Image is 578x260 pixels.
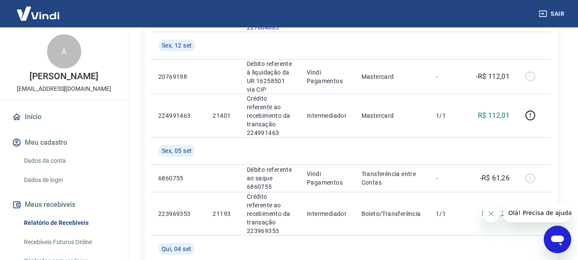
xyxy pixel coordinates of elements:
button: Meu cadastro [10,133,118,152]
p: Crédito referente ao recebimento da transação 223969353 [247,192,293,235]
p: R$ 112,01 [478,111,510,121]
a: Dados da conta [21,152,118,170]
p: Mastercard [362,111,422,120]
iframe: Fechar mensagem [483,205,500,222]
p: 1/1 [436,209,461,218]
p: 6860755 [158,174,199,182]
p: 21401 [213,111,233,120]
p: Crédito referente ao recebimento da transação 224991463 [247,94,293,137]
p: - [436,174,461,182]
span: Olá! Precisa de ajuda? [5,6,72,13]
p: - [436,72,461,81]
p: [PERSON_NAME] [30,72,98,81]
p: Débito referente ao saque 6860755 [247,165,293,191]
p: Débito referente à liquidação da UR 16258501 via CIP [247,60,293,94]
span: Sex, 12 set [162,41,192,50]
p: [EMAIL_ADDRESS][DOMAIN_NAME] [17,84,111,93]
p: 224991463 [158,111,199,120]
p: Boleto/Transferência [362,209,422,218]
iframe: Botão para abrir a janela de mensagens [544,226,571,253]
p: 21193 [213,209,233,218]
span: Qui, 04 set [162,245,191,253]
p: Intermediador [307,209,348,218]
iframe: Mensagem da empresa [503,203,571,222]
p: -R$ 61,26 [480,173,510,183]
a: Relatório de Recebíveis [21,214,118,232]
p: Intermediador [307,111,348,120]
p: R$ 61,26 [482,209,510,219]
p: Transferência entre Contas [362,170,422,187]
p: 20769198 [158,72,199,81]
button: Sair [537,6,568,22]
a: Dados de login [21,171,118,189]
a: Recebíveis Futuros Online [21,233,118,251]
p: 223969353 [158,209,199,218]
p: -R$ 112,01 [476,72,510,82]
p: Mastercard [362,72,422,81]
img: Vindi [10,0,66,27]
p: 1/1 [436,111,461,120]
span: Sex, 05 set [162,146,192,155]
a: Início [10,108,118,126]
button: Meus recebíveis [10,195,118,214]
p: Vindi Pagamentos [307,68,348,85]
p: Vindi Pagamentos [307,170,348,187]
div: A [47,34,81,69]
